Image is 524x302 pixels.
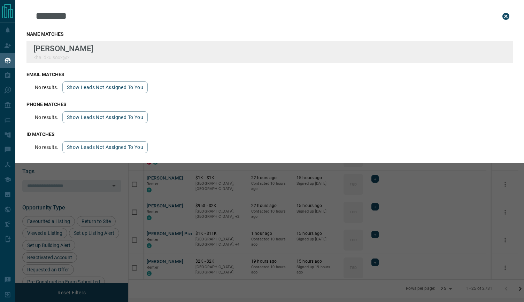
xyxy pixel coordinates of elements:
[62,141,148,153] button: show leads not assigned to you
[35,114,58,120] p: No results.
[62,111,148,123] button: show leads not assigned to you
[62,81,148,93] button: show leads not assigned to you
[33,55,93,60] p: khalidkulsoxx@x
[26,72,513,77] h3: email matches
[35,85,58,90] p: No results.
[33,44,93,53] p: [PERSON_NAME]
[35,144,58,150] p: No results.
[26,102,513,107] h3: phone matches
[26,132,513,137] h3: id matches
[499,9,513,23] button: close search bar
[26,31,513,37] h3: name matches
